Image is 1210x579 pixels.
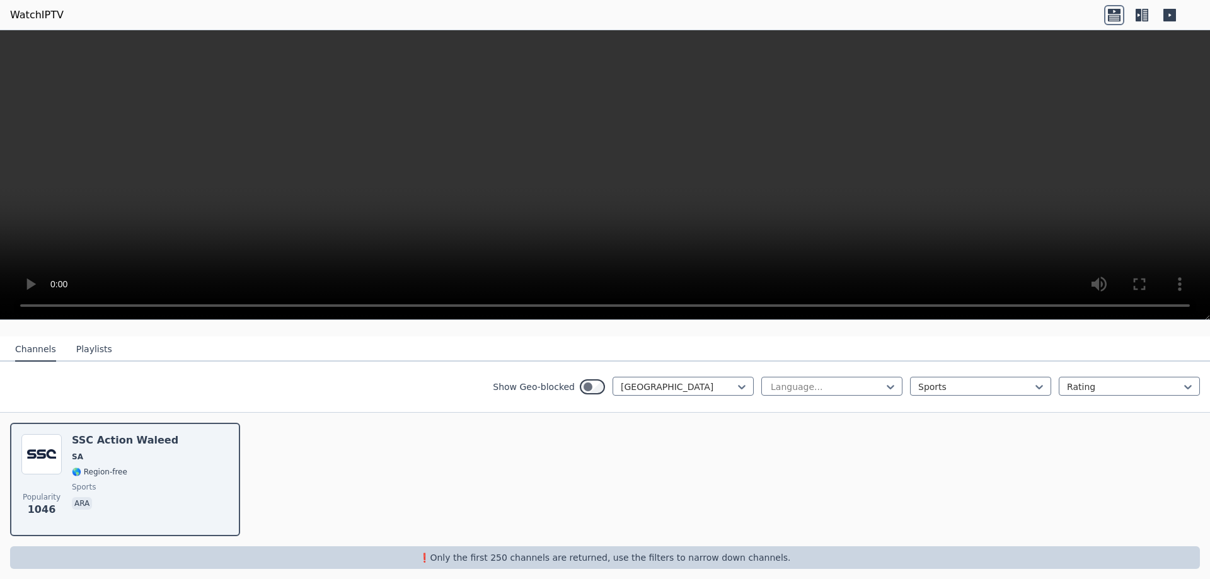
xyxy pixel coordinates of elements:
span: SA [72,452,83,462]
span: 🌎 Region-free [72,467,127,477]
h6: SSC Action Waleed [72,434,178,447]
span: Popularity [23,492,60,502]
span: sports [72,482,96,492]
span: 1046 [28,502,56,517]
button: Playlists [76,338,112,362]
p: ara [72,497,92,510]
p: ❗️Only the first 250 channels are returned, use the filters to narrow down channels. [15,551,1195,564]
img: SSC Action Waleed [21,434,62,474]
a: WatchIPTV [10,8,64,23]
button: Channels [15,338,56,362]
label: Show Geo-blocked [493,381,575,393]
